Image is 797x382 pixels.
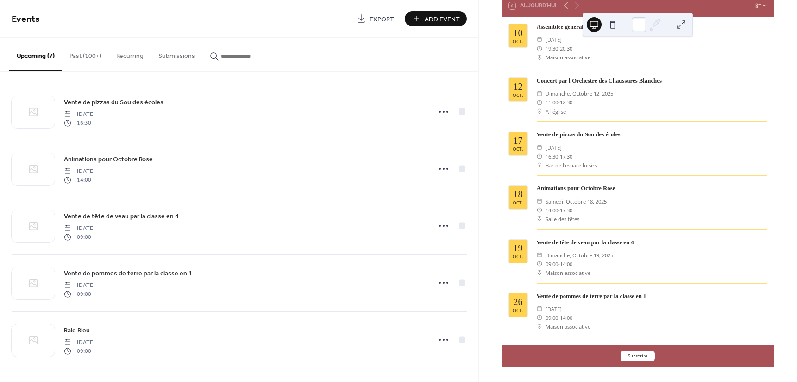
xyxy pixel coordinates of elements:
div: Vente de tête de veau par la classe en 4 [537,238,767,247]
span: Animations pour Octobre Rose [64,155,153,165]
div: ​ [537,152,543,161]
span: 17:30 [560,152,572,161]
div: 19 [514,243,523,253]
span: 16:30 [546,152,558,161]
span: 19:30 [546,44,558,53]
div: 10 [514,28,523,38]
div: oct. [513,308,523,312]
div: ​ [537,35,543,44]
div: ​ [537,44,543,53]
a: Vente de pizzas du Sou des écoles [64,97,163,108]
span: 17:30 [560,206,572,215]
button: Submissions [151,38,202,70]
div: ​ [537,251,543,260]
div: ​ [537,206,543,215]
span: [DATE] [64,338,95,347]
div: ​ [537,107,543,116]
span: dimanche, octobre 12, 2025 [546,89,613,98]
a: Export [350,11,401,26]
span: 09:00 [64,347,95,355]
button: Recurring [109,38,151,70]
div: Vente de pommes de terre par la classe en 1 [537,292,767,301]
span: - [558,260,560,268]
a: Vente de tête de veau par la classe en 4 [64,211,179,222]
span: [DATE] [64,110,95,119]
span: 09:00 [64,233,95,241]
div: 18 [514,190,523,199]
span: 09:00 [546,260,558,268]
span: - [558,44,560,53]
div: oct. [513,200,523,205]
span: [DATE] [546,35,562,44]
span: Export [370,14,394,24]
div: ​ [537,98,543,107]
div: Vente de pizzas du Sou des écoles [537,130,767,139]
span: 20:30 [560,44,572,53]
div: ​ [537,305,543,313]
button: Upcoming (7) [9,38,62,71]
span: 11:00 [546,98,558,107]
span: Maison associative [546,322,590,331]
span: Raid Bleu [64,326,90,336]
div: ​ [537,215,543,223]
span: dimanche, octobre 19, 2025 [546,251,613,260]
div: ​ [537,260,543,268]
div: oct. [513,39,523,44]
div: Animations pour Octobre Rose [537,184,767,193]
div: ​ [537,197,543,206]
span: Vente de tête de veau par la classe en 4 [64,212,179,222]
span: [DATE] [546,305,562,313]
span: - [558,313,560,322]
span: - [558,152,560,161]
div: ​ [537,322,543,331]
span: - [558,206,560,215]
div: ​ [537,313,543,322]
div: ​ [537,89,543,98]
button: Past (100+) [62,38,109,70]
span: 12:30 [560,98,572,107]
div: Concert par l'Orchestre des Chaussures Blanches [537,76,767,85]
span: 14:00 [560,313,572,322]
a: Vente de pommes de terre par la classe en 1 [64,268,192,279]
span: [DATE] [64,224,95,233]
div: ​ [537,143,543,152]
span: Bar de l'espace loisirs [546,161,597,170]
span: [DATE] [64,167,95,176]
div: oct. [513,254,523,259]
div: 12 [514,82,523,91]
span: Salle des fêtes [546,215,579,223]
div: Assemblée générale du Tennis Club [537,23,767,32]
span: [DATE] [64,281,95,290]
div: 17 [514,136,523,145]
span: [DATE] [546,143,562,152]
a: Raid Bleu [64,325,90,336]
span: 14:00 [64,176,95,184]
span: 16:30 [64,119,95,127]
div: 26 [514,297,523,306]
button: Add Event [405,11,467,26]
div: ​ [537,161,543,170]
span: A l'église [546,107,566,116]
div: oct. [513,93,523,97]
div: ​ [537,53,543,62]
button: Subscribe [621,351,655,361]
span: Maison associative [546,53,590,62]
a: Animations pour Octobre Rose [64,154,153,165]
span: 09:00 [546,313,558,322]
span: Vente de pommes de terre par la classe en 1 [64,269,192,279]
span: - [558,98,560,107]
span: Add Event [425,14,460,24]
span: 14:00 [560,260,572,268]
span: 14:00 [546,206,558,215]
span: Events [12,10,40,28]
span: Maison associative [546,268,590,277]
span: 09:00 [64,290,95,298]
span: Vente de pizzas du Sou des écoles [64,98,163,108]
div: oct. [513,146,523,151]
div: ​ [537,268,543,277]
span: samedi, octobre 18, 2025 [546,197,607,206]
